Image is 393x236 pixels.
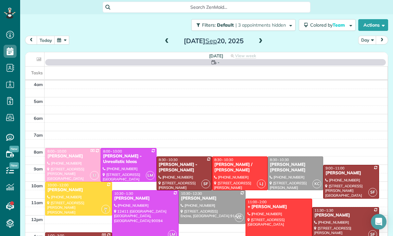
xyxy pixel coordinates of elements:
[270,162,321,173] div: [PERSON_NAME] [PERSON_NAME]
[218,59,220,66] span: -
[371,214,387,230] div: Open Intercom Messenger
[47,154,99,159] div: [PERSON_NAME]
[9,162,19,169] span: New
[358,19,388,31] button: Actions
[34,99,43,104] span: 5am
[312,180,321,188] span: KC
[90,171,99,180] span: LI
[47,149,66,154] span: 8:00 - 10:00
[325,166,344,170] span: 9:00 - 11:00
[325,170,377,176] div: [PERSON_NAME]
[376,36,388,44] button: next
[31,183,43,188] span: 10am
[214,157,233,162] span: 8:30 - 10:30
[205,37,217,45] span: Sep
[114,191,133,196] span: 10:30 - 1:30
[257,180,266,188] span: LJ
[358,36,376,44] button: Day
[114,196,177,201] div: [PERSON_NAME]
[146,171,155,180] span: LM
[173,37,254,44] h2: [DATE] 20, 2025
[235,53,256,58] span: View week
[47,187,110,193] div: [PERSON_NAME]
[103,154,154,165] div: [PERSON_NAME] - Unrealistic Ideas
[181,196,244,201] div: [PERSON_NAME]
[37,36,55,44] button: today
[248,200,267,204] span: 11:00 - 2:00
[214,162,266,173] div: [PERSON_NAME] / [PERSON_NAME]
[9,146,19,152] span: New
[181,191,202,196] span: 10:30 - 12:30
[47,183,69,187] span: 10:00 - 12:00
[368,188,377,197] span: SF
[34,82,43,87] span: 4am
[235,213,244,222] span: KC
[314,213,377,218] div: [PERSON_NAME]
[191,19,296,31] button: Filters: Default | 3 appointments hidden
[31,217,43,222] span: 12pm
[104,206,107,210] span: JM
[217,22,234,28] span: Default
[103,149,122,154] span: 8:00 - 10:00
[158,162,210,173] div: [PERSON_NAME] - [PERSON_NAME]
[270,157,289,162] span: 8:30 - 10:30
[34,132,43,138] span: 7am
[188,19,296,31] a: Filters: Default | 3 appointments hidden
[299,19,356,31] button: Colored byTeam
[209,53,223,58] span: [DATE]
[235,22,286,28] span: | 3 appointments hidden
[333,22,346,28] span: Team
[34,116,43,121] span: 6am
[31,200,43,205] span: 11am
[202,22,216,28] span: Filters:
[34,149,43,155] span: 8am
[34,166,43,171] span: 9am
[102,208,110,215] small: 2
[247,204,311,210] div: + [PERSON_NAME]
[314,208,333,213] span: 11:30 - 1:30
[25,36,37,44] button: prev
[159,157,178,162] span: 8:30 - 10:30
[31,70,43,75] span: Tasks
[201,180,210,188] span: SF
[310,22,347,28] span: Colored by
